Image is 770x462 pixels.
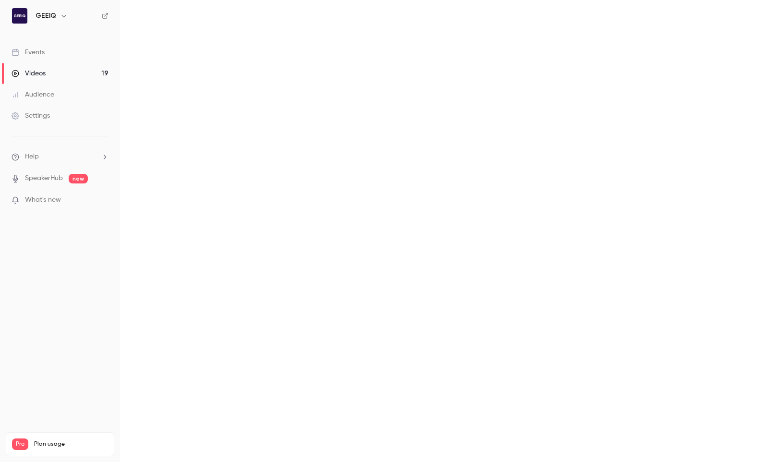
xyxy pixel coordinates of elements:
[12,111,50,121] div: Settings
[69,174,88,183] span: new
[36,11,56,21] h6: GEEIQ
[12,69,46,78] div: Videos
[34,440,108,448] span: Plan usage
[12,48,45,57] div: Events
[12,90,54,99] div: Audience
[12,438,28,450] span: Pro
[12,8,27,24] img: GEEIQ
[25,195,61,205] span: What's new
[12,152,108,162] li: help-dropdown-opener
[97,196,108,205] iframe: Noticeable Trigger
[25,152,39,162] span: Help
[25,173,63,183] a: SpeakerHub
